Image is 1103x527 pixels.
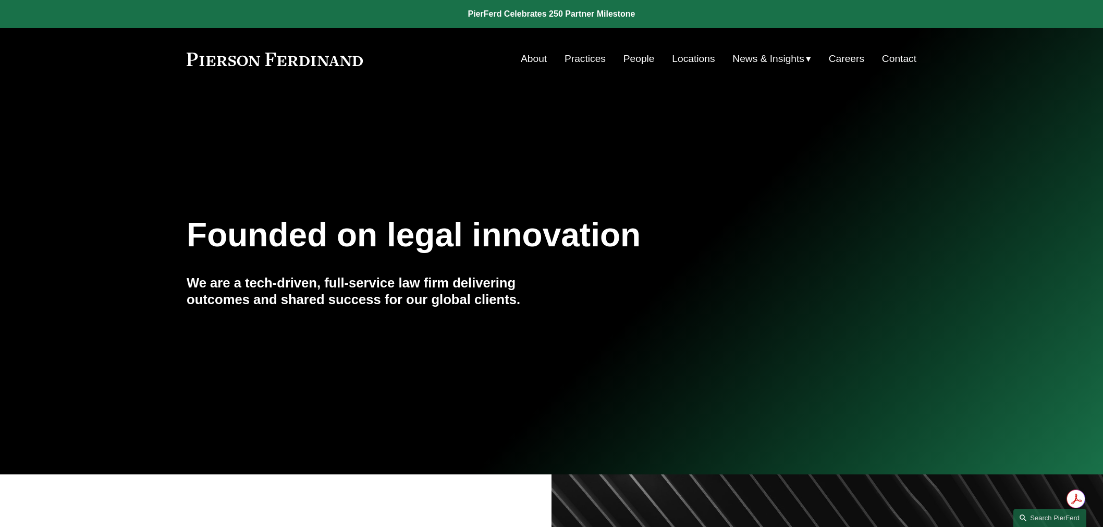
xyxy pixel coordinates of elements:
[187,216,795,254] h1: Founded on legal innovation
[623,49,655,69] a: People
[521,49,547,69] a: About
[732,49,811,69] a: folder dropdown
[672,49,715,69] a: Locations
[565,49,606,69] a: Practices
[187,274,551,308] h4: We are a tech-driven, full-service law firm delivering outcomes and shared success for our global...
[829,49,864,69] a: Careers
[882,49,916,69] a: Contact
[1013,509,1086,527] a: Search this site
[732,50,804,68] span: News & Insights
